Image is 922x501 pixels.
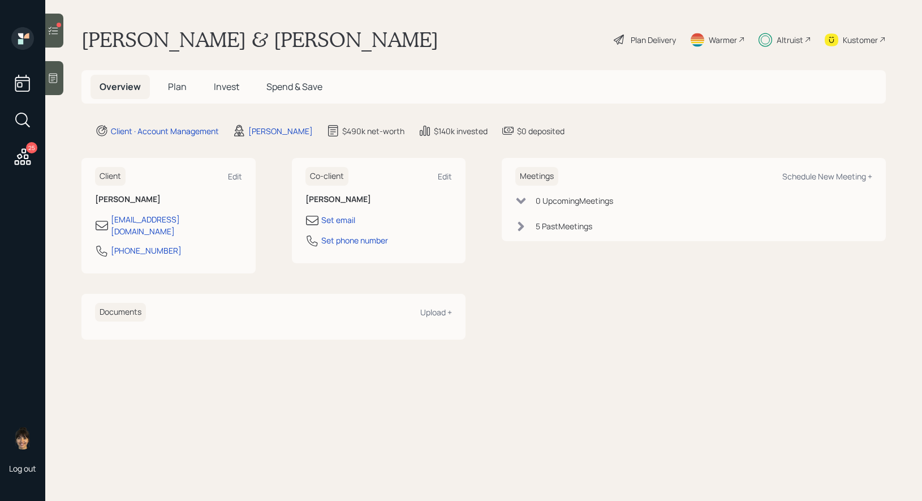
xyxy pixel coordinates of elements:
h6: Documents [95,303,146,322]
div: 25 [26,142,37,153]
div: Kustomer [843,34,878,46]
div: Warmer [709,34,737,46]
img: treva-nostdahl-headshot.png [11,427,34,449]
div: $140k invested [434,125,488,137]
div: Plan Delivery [631,34,676,46]
div: [PHONE_NUMBER] [111,245,182,256]
span: Plan [168,80,187,93]
span: Overview [100,80,141,93]
div: $0 deposited [517,125,565,137]
div: Edit [438,171,452,182]
h6: Co-client [305,167,348,186]
h1: [PERSON_NAME] & [PERSON_NAME] [81,27,438,52]
div: [EMAIL_ADDRESS][DOMAIN_NAME] [111,213,242,237]
div: Log out [9,463,36,474]
span: Invest [214,80,239,93]
div: Upload + [420,307,452,318]
h6: Client [95,167,126,186]
h6: Meetings [515,167,558,186]
div: Client · Account Management [111,125,219,137]
div: Schedule New Meeting + [782,171,872,182]
div: Set email [321,214,355,226]
div: Altruist [777,34,803,46]
h6: [PERSON_NAME] [305,195,453,204]
div: 0 Upcoming Meeting s [536,195,613,207]
div: Edit [228,171,242,182]
h6: [PERSON_NAME] [95,195,242,204]
span: Spend & Save [266,80,322,93]
div: 5 Past Meeting s [536,220,592,232]
div: Set phone number [321,234,388,246]
div: $490k net-worth [342,125,404,137]
div: [PERSON_NAME] [248,125,313,137]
